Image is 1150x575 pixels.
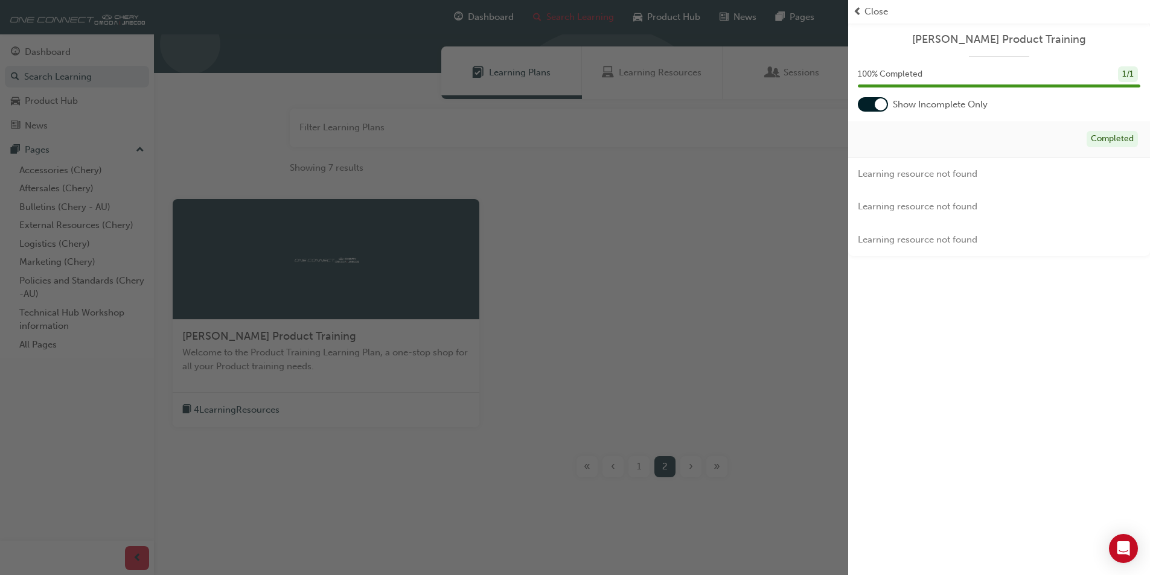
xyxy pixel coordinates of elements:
[858,168,977,179] span: Learning resource not found
[1109,534,1138,563] div: Open Intercom Messenger
[858,33,1140,46] a: [PERSON_NAME] Product Training
[864,5,888,19] span: Close
[858,201,977,212] span: Learning resource not found
[853,5,862,19] span: prev-icon
[853,5,1145,19] button: prev-iconClose
[893,98,988,112] span: Show Incomplete Only
[858,68,922,81] span: 100 % Completed
[1087,131,1138,147] div: Completed
[1118,66,1138,83] div: 1 / 1
[858,234,977,245] span: Learning resource not found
